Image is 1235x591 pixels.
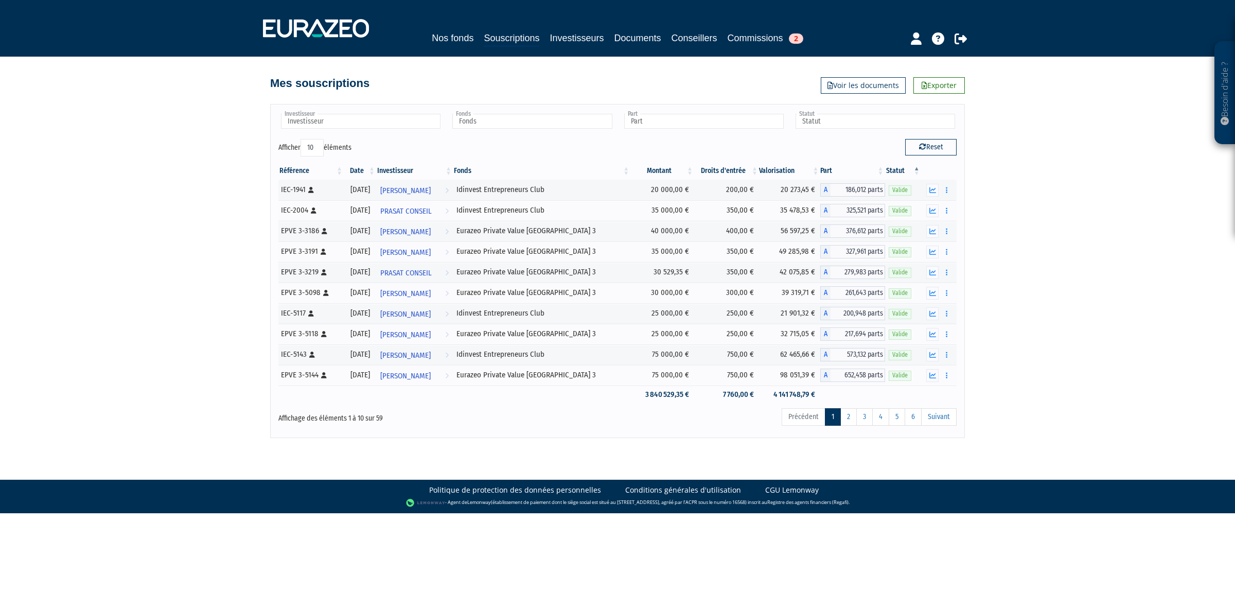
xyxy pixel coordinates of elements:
[831,183,885,197] span: 186,012 parts
[820,183,831,197] span: A
[456,184,627,195] div: Idinvest Entrepreneurs Club
[820,245,885,258] div: A - Eurazeo Private Value Europe 3
[759,324,820,344] td: 32 715,05 €
[630,365,694,386] td: 75 000,00 €
[889,268,911,277] span: Valide
[856,408,873,426] a: 3
[765,485,819,495] a: CGU Lemonway
[820,204,831,217] span: A
[380,222,431,241] span: [PERSON_NAME]
[831,204,885,217] span: 325,521 parts
[831,286,885,300] span: 261,643 parts
[759,200,820,221] td: 35 478,53 €
[281,225,340,236] div: EPVE 3-3186
[889,309,911,319] span: Valide
[281,370,340,380] div: EPVE 3-5144
[759,365,820,386] td: 98 051,39 €
[905,139,957,155] button: Reset
[831,327,885,341] span: 217,694 parts
[831,266,885,279] span: 279,983 parts
[820,327,885,341] div: A - Eurazeo Private Value Europe 3
[456,225,627,236] div: Eurazeo Private Value [GEOGRAPHIC_DATA] 3
[376,303,453,324] a: [PERSON_NAME]
[889,329,911,339] span: Valide
[308,187,314,193] i: [Français] Personne physique
[820,327,831,341] span: A
[759,162,820,180] th: Valorisation: activer pour trier la colonne par ordre croissant
[376,241,453,262] a: [PERSON_NAME]
[281,287,340,298] div: EPVE 3-5098
[10,498,1225,508] div: - Agent de (établissement de paiement dont le siège social est situé au [STREET_ADDRESS], agréé p...
[456,267,627,277] div: Eurazeo Private Value [GEOGRAPHIC_DATA] 3
[456,308,627,319] div: Idinvest Entrepreneurs Club
[630,241,694,262] td: 35 000,00 €
[380,367,431,386] span: [PERSON_NAME]
[694,303,759,324] td: 250,00 €
[889,408,905,426] a: 5
[820,307,831,320] span: A
[820,307,885,320] div: A - Idinvest Entrepreneurs Club
[467,499,491,506] a: Lemonway
[263,19,369,38] img: 1732889491-logotype_eurazeo_blanc_rvb.png
[885,162,921,180] th: Statut : activer pour trier la colonne par ordre d&eacute;croissant
[630,200,694,221] td: 35 000,00 €
[630,221,694,241] td: 40 000,00 €
[820,266,831,279] span: A
[347,370,373,380] div: [DATE]
[1219,47,1231,140] p: Besoin d'aide ?
[820,369,831,382] span: A
[820,224,831,238] span: A
[694,324,759,344] td: 250,00 €
[694,162,759,180] th: Droits d'entrée: activer pour trier la colonne par ordre croissant
[694,386,759,404] td: 7 760,00 €
[831,369,885,382] span: 652,458 parts
[432,31,473,45] a: Nos fonds
[889,206,911,216] span: Valide
[831,307,885,320] span: 200,948 parts
[820,286,885,300] div: A - Eurazeo Private Value Europe 3
[445,367,449,386] i: Voir l'investisseur
[630,283,694,303] td: 30 000,00 €
[376,344,453,365] a: [PERSON_NAME]
[380,243,431,262] span: [PERSON_NAME]
[759,344,820,365] td: 62 465,66 €
[321,331,327,337] i: [Français] Personne physique
[281,246,340,257] div: EPVE 3-3191
[889,247,911,257] span: Valide
[445,264,449,283] i: Voir l'investisseur
[820,224,885,238] div: A - Eurazeo Private Value Europe 3
[380,284,431,303] span: [PERSON_NAME]
[380,346,431,365] span: [PERSON_NAME]
[630,162,694,180] th: Montant: activer pour trier la colonne par ordre croissant
[321,249,326,255] i: [Français] Personne physique
[376,180,453,200] a: [PERSON_NAME]
[456,370,627,380] div: Eurazeo Private Value [GEOGRAPHIC_DATA] 3
[380,325,431,344] span: [PERSON_NAME]
[905,408,922,426] a: 6
[445,222,449,241] i: Voir l'investisseur
[630,262,694,283] td: 30 529,35 €
[913,77,965,94] a: Exporter
[321,269,327,275] i: [Français] Personne physique
[380,264,432,283] span: PRASAT CONSEIL
[376,200,453,221] a: PRASAT CONSEIL
[759,262,820,283] td: 42 075,85 €
[614,31,661,45] a: Documents
[872,408,889,426] a: 4
[445,305,449,324] i: Voir l'investisseur
[630,386,694,404] td: 3 840 529,35 €
[347,349,373,360] div: [DATE]
[694,262,759,283] td: 350,00 €
[322,228,327,234] i: [Français] Personne physique
[380,181,431,200] span: [PERSON_NAME]
[278,162,344,180] th: Référence : activer pour trier la colonne par ordre croissant
[281,184,340,195] div: IEC-1941
[831,245,885,258] span: 327,961 parts
[347,205,373,216] div: [DATE]
[831,348,885,361] span: 573,132 parts
[825,408,841,426] a: 1
[445,202,449,221] i: Voir l'investisseur
[278,139,351,157] label: Afficher éléments
[278,407,552,424] div: Affichage des éléments 1 à 10 sur 59
[445,346,449,365] i: Voir l'investisseur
